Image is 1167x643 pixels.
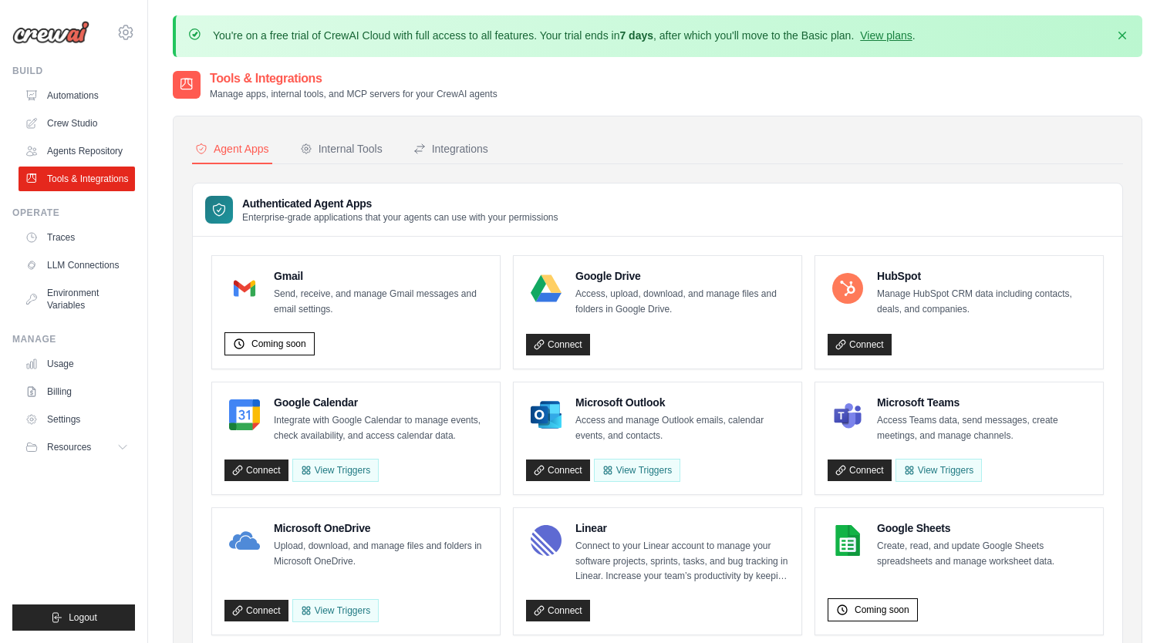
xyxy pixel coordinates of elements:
[12,333,135,345] div: Manage
[297,135,386,164] button: Internal Tools
[531,273,562,304] img: Google Drive Logo
[828,334,892,355] a: Connect
[575,287,789,317] p: Access, upload, download, and manage files and folders in Google Drive.
[877,395,1091,410] h4: Microsoft Teams
[69,611,97,624] span: Logout
[224,460,288,481] a: Connect
[300,141,383,157] div: Internal Tools
[860,29,912,42] a: View plans
[413,141,488,157] div: Integrations
[213,28,916,43] p: You're on a free trial of CrewAI Cloud with full access to all features. Your trial ends in , aft...
[575,539,789,584] p: Connect to your Linear account to manage your software projects, sprints, tasks, and bug tracking...
[229,399,260,430] img: Google Calendar Logo
[19,139,135,163] a: Agents Repository
[192,135,272,164] button: Agent Apps
[12,207,135,219] div: Operate
[242,211,558,224] p: Enterprise-grade applications that your agents can use with your permissions
[274,268,487,284] h4: Gmail
[531,399,562,430] img: Microsoft Outlook Logo
[19,407,135,432] a: Settings
[877,287,1091,317] p: Manage HubSpot CRM data including contacts, deals, and companies.
[274,287,487,317] p: Send, receive, and manage Gmail messages and email settings.
[12,21,89,44] img: Logo
[19,83,135,108] a: Automations
[877,539,1091,569] p: Create, read, and update Google Sheets spreadsheets and manage worksheet data.
[229,273,260,304] img: Gmail Logo
[19,225,135,250] a: Traces
[195,141,269,157] div: Agent Apps
[19,435,135,460] button: Resources
[1090,569,1167,643] div: 聊天小组件
[19,253,135,278] a: LLM Connections
[828,460,892,481] a: Connect
[877,413,1091,443] p: Access Teams data, send messages, create meetings, and manage channels.
[832,525,863,556] img: Google Sheets Logo
[1090,569,1167,643] iframe: Chat Widget
[526,600,590,621] a: Connect
[895,459,982,482] : View Triggers
[229,525,260,556] img: Microsoft OneDrive Logo
[274,395,487,410] h4: Google Calendar
[19,281,135,318] a: Environment Variables
[575,395,789,410] h4: Microsoft Outlook
[526,460,590,481] a: Connect
[19,111,135,136] a: Crew Studio
[594,459,680,482] : View Triggers
[47,441,91,453] span: Resources
[19,167,135,191] a: Tools & Integrations
[575,520,789,536] h4: Linear
[210,69,497,88] h2: Tools & Integrations
[855,604,909,616] span: Coming soon
[251,338,306,350] span: Coming soon
[19,379,135,404] a: Billing
[619,29,653,42] strong: 7 days
[526,334,590,355] a: Connect
[224,600,288,621] a: Connect
[12,604,135,631] button: Logout
[292,459,379,482] button: View Triggers
[575,413,789,443] p: Access and manage Outlook emails, calendar events, and contacts.
[274,539,487,569] p: Upload, download, and manage files and folders in Microsoft OneDrive.
[274,520,487,536] h4: Microsoft OneDrive
[210,88,497,100] p: Manage apps, internal tools, and MCP servers for your CrewAI agents
[19,352,135,376] a: Usage
[832,273,863,304] img: HubSpot Logo
[242,196,558,211] h3: Authenticated Agent Apps
[12,65,135,77] div: Build
[531,525,562,556] img: Linear Logo
[410,135,491,164] button: Integrations
[292,599,379,622] : View Triggers
[877,268,1091,284] h4: HubSpot
[877,520,1091,536] h4: Google Sheets
[832,399,863,430] img: Microsoft Teams Logo
[575,268,789,284] h4: Google Drive
[274,413,487,443] p: Integrate with Google Calendar to manage events, check availability, and access calendar data.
